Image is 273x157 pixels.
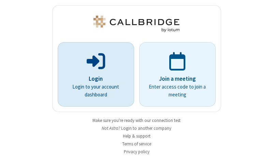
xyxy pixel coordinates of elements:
a: Make sure you're ready with our connection test [92,117,181,123]
button: Login to another company [121,125,171,131]
p: Join a meeting [149,75,206,83]
a: Join a meetingEnter access code to join a meeting [139,42,216,107]
p: Login to your account dashboard [67,83,125,98]
a: Terms of service [122,141,151,147]
a: Privacy policy [124,149,149,155]
p: Login [67,75,125,83]
img: Astra [92,16,181,32]
p: Enter access code to join a meeting [149,83,206,98]
a: Help & support [123,133,150,139]
button: LoginLogin to your account dashboard [58,42,134,107]
li: Not Astra? [52,125,221,131]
